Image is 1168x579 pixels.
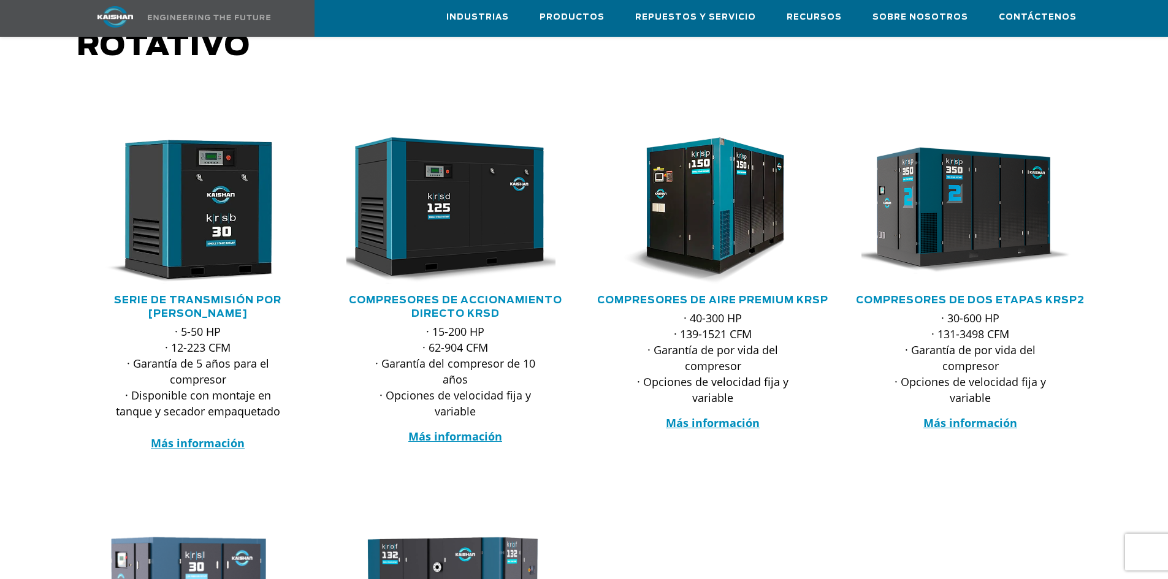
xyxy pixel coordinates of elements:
font: · 5-50 HP [175,324,221,339]
div: krsd125 [346,137,565,284]
a: Más información [151,436,245,450]
img: krsd125 [337,137,555,284]
font: · Opciones de velocidad fija y variable [895,374,1046,405]
font: · Opciones de velocidad fija y variable [380,388,531,418]
a: Repuestos y servicio [635,1,756,34]
font: Repuestos y servicio [635,13,756,21]
font: Sobre nosotros [872,13,968,21]
a: Compresores de accionamiento directo KRSD [349,295,562,319]
a: Más información [923,415,1017,430]
img: logotipo de Kaishan [69,6,161,28]
img: Ingeniería del futuro [148,15,270,20]
font: · 15-200 HP [426,324,484,339]
font: Industrias [446,13,509,21]
a: Industrias [446,1,509,34]
font: · Opciones de velocidad fija y variable [637,374,788,405]
font: Productos [540,13,605,21]
img: krsp150 [595,137,813,284]
font: · Garantía del compresor de 10 años [375,356,535,387]
a: Compresores de dos etapas KRSP2 [856,295,1085,305]
font: Recursos [787,13,842,21]
font: · Garantía de por vida del compresor [905,342,1036,373]
div: krsp150 [604,137,822,284]
font: · 30-600 HP [941,311,999,325]
font: Contáctenos [999,13,1077,21]
font: · 40-300 HP [684,311,742,325]
a: Recursos [787,1,842,34]
img: krsp350 [852,137,1071,284]
font: · 12-223 CFM [165,340,231,355]
a: Sobre nosotros [872,1,968,34]
div: krsb30 [89,137,307,284]
img: krsb30 [80,137,298,284]
font: · Garantía de 5 años para el compresor [127,356,269,387]
a: Productos [540,1,605,34]
font: · Disponible con montaje en tanque y secador empaquetado [116,388,280,418]
font: · Garantía de por vida del compresor [647,342,778,373]
a: Compresores de aire premium KRSP [597,295,828,305]
font: · 139-1521 CFM [674,327,752,341]
font: · 131-3498 CFM [931,327,1009,341]
a: Más información [666,415,760,430]
a: Serie de transmisión por [PERSON_NAME] [114,295,281,319]
font: · 62-904 CFM [422,340,488,355]
a: Contáctenos [999,1,1077,34]
div: krsp350 [861,137,1080,284]
a: Más información [408,429,502,444]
